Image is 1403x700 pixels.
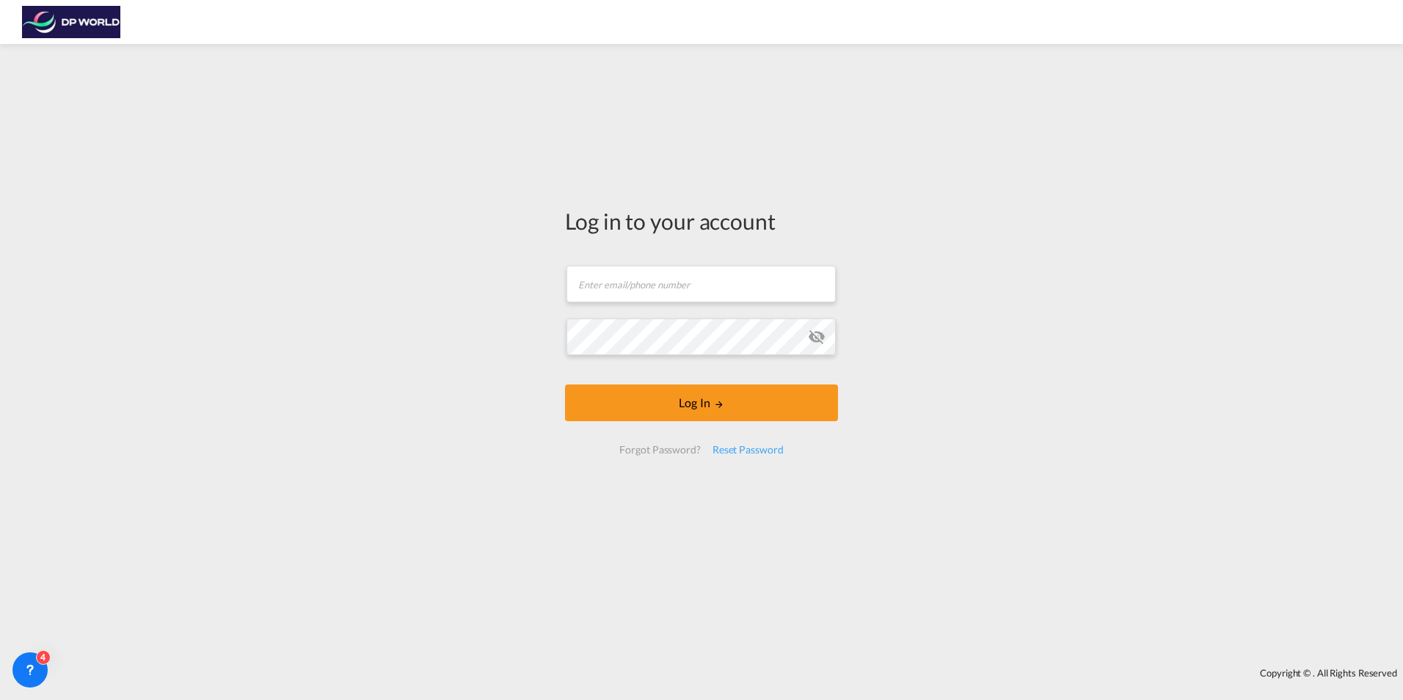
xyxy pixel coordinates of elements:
div: Log in to your account [565,205,838,236]
div: Reset Password [707,437,790,463]
input: Enter email/phone number [566,266,836,302]
div: Forgot Password? [613,437,706,463]
button: LOGIN [565,384,838,421]
md-icon: icon-eye-off [808,328,826,346]
img: c08ca190194411f088ed0f3ba295208c.png [22,6,121,39]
